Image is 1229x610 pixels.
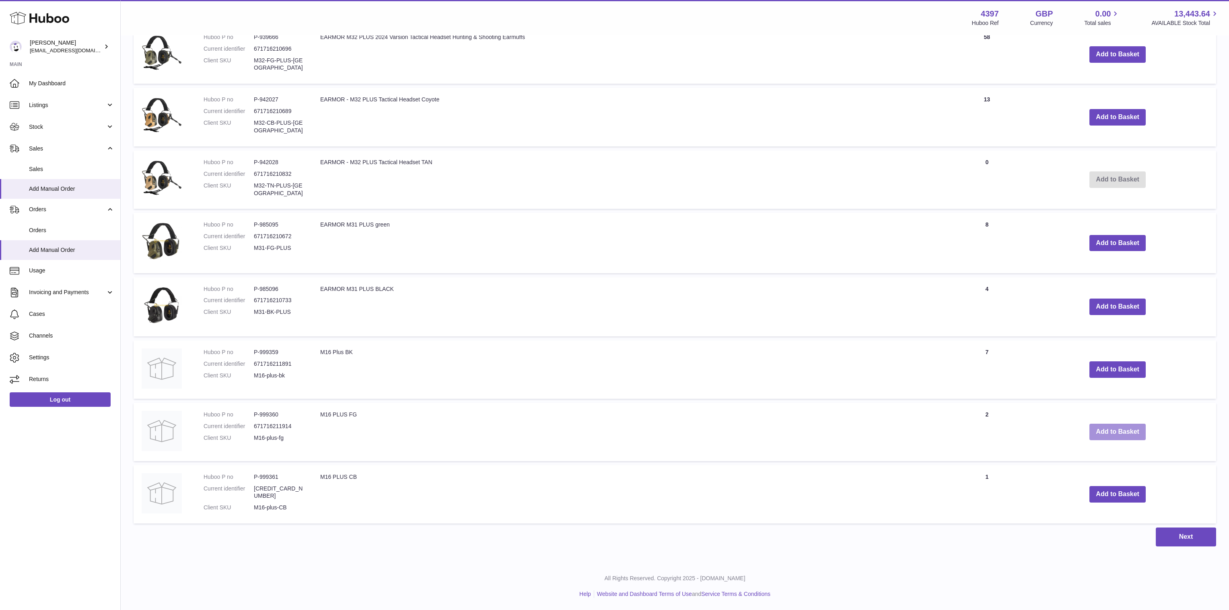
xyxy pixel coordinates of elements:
img: drumnnbass@gmail.com [10,41,22,53]
dt: Current identifier [204,45,254,53]
dt: Current identifier [204,233,254,240]
a: Log out [10,392,111,407]
dt: Current identifier [204,422,254,430]
td: 1 [955,465,1019,524]
dd: P-985095 [254,221,304,229]
dt: Huboo P no [204,285,254,293]
img: M16 PLUS CB [142,473,182,513]
div: Currency [1030,19,1053,27]
dt: Huboo P no [204,33,254,41]
dd: P-942027 [254,96,304,103]
dt: Huboo P no [204,411,254,418]
span: 0.00 [1095,8,1111,19]
dt: Client SKU [204,119,254,134]
dt: Client SKU [204,434,254,442]
dt: Huboo P no [204,96,254,103]
li: and [594,590,770,598]
dt: Current identifier [204,485,254,500]
dd: 671716210696 [254,45,304,53]
td: 7 [955,340,1019,399]
td: EARMOR M32 PLUS 2024 Varsion Tactical Headset Hunting & Shooting Earmuffs [312,25,955,84]
span: Sales [29,165,114,173]
td: 8 [955,213,1019,273]
div: Huboo Ref [972,19,999,27]
dd: M16-plus-CB [254,504,304,511]
span: Sales [29,145,106,152]
button: Next [1156,528,1216,546]
dt: Huboo P no [204,221,254,229]
a: Service Terms & Conditions [701,591,770,597]
dd: M16-plus-bk [254,372,304,379]
span: Channels [29,332,114,340]
dt: Client SKU [204,244,254,252]
td: 4 [955,277,1019,336]
td: M16 Plus BK [312,340,955,399]
td: M16 PLUS FG [312,403,955,461]
a: 13,443.64 AVAILABLE Stock Total [1151,8,1219,27]
span: Returns [29,375,114,383]
dd: 671716211891 [254,360,304,368]
span: Stock [29,123,106,131]
dd: P-999360 [254,411,304,418]
dd: [CREDIT_CARD_NUMBER] [254,485,304,500]
td: EARMOR - M32 PLUS Tactical Headset TAN [312,150,955,209]
dt: Huboo P no [204,159,254,166]
a: 0.00 Total sales [1084,8,1120,27]
button: Add to Basket [1089,361,1146,378]
dt: Client SKU [204,57,254,72]
span: Add Manual Order [29,246,114,254]
dt: Client SKU [204,372,254,379]
img: M16 Plus BK [142,348,182,389]
dt: Huboo P no [204,473,254,481]
span: Orders [29,206,106,213]
dt: Current identifier [204,360,254,368]
a: Help [579,591,591,597]
td: 0 [955,150,1019,209]
img: EARMOR M32 PLUS 2024 Varsion Tactical Headset Hunting & Shooting Earmuffs [142,33,182,74]
dd: M32-CB-PLUS-[GEOGRAPHIC_DATA] [254,119,304,134]
dd: M32-TN-PLUS-[GEOGRAPHIC_DATA] [254,182,304,197]
strong: GBP [1035,8,1053,19]
dd: 671716210832 [254,170,304,178]
span: AVAILABLE Stock Total [1151,19,1219,27]
img: EARMOR M31 PLUS BLACK [142,285,182,327]
button: Add to Basket [1089,424,1146,440]
p: All Rights Reserved. Copyright 2025 - [DOMAIN_NAME] [127,575,1223,582]
div: [PERSON_NAME] [30,39,102,54]
dt: Client SKU [204,504,254,511]
a: Website and Dashboard Terms of Use [597,591,692,597]
img: EARMOR M31 PLUS green [142,221,182,263]
span: Invoicing and Payments [29,289,106,296]
button: Add to Basket [1089,46,1146,63]
dd: P-999359 [254,348,304,356]
span: Add Manual Order [29,185,114,193]
span: Orders [29,227,114,234]
dd: 671716210733 [254,297,304,304]
span: Settings [29,354,114,361]
dt: Client SKU [204,308,254,316]
td: EARMOR M31 PLUS BLACK [312,277,955,336]
td: 13 [955,88,1019,146]
dd: M16-plus-fg [254,434,304,442]
dt: Current identifier [204,297,254,304]
td: 2 [955,403,1019,461]
button: Add to Basket [1089,299,1146,315]
span: My Dashboard [29,80,114,87]
img: EARMOR - M32 PLUS Tactical Headset TAN [142,159,182,199]
span: 13,443.64 [1174,8,1210,19]
dd: M31-BK-PLUS [254,308,304,316]
dt: Huboo P no [204,348,254,356]
dt: Client SKU [204,182,254,197]
dd: 671716210689 [254,107,304,115]
dd: 671716211914 [254,422,304,430]
dd: P-942028 [254,159,304,166]
td: M16 PLUS CB [312,465,955,524]
dt: Current identifier [204,170,254,178]
span: Listings [29,101,106,109]
dd: P-939666 [254,33,304,41]
dd: P-985096 [254,285,304,293]
button: Add to Basket [1089,486,1146,503]
dd: M31-FG-PLUS [254,244,304,252]
button: Add to Basket [1089,109,1146,126]
span: Usage [29,267,114,274]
